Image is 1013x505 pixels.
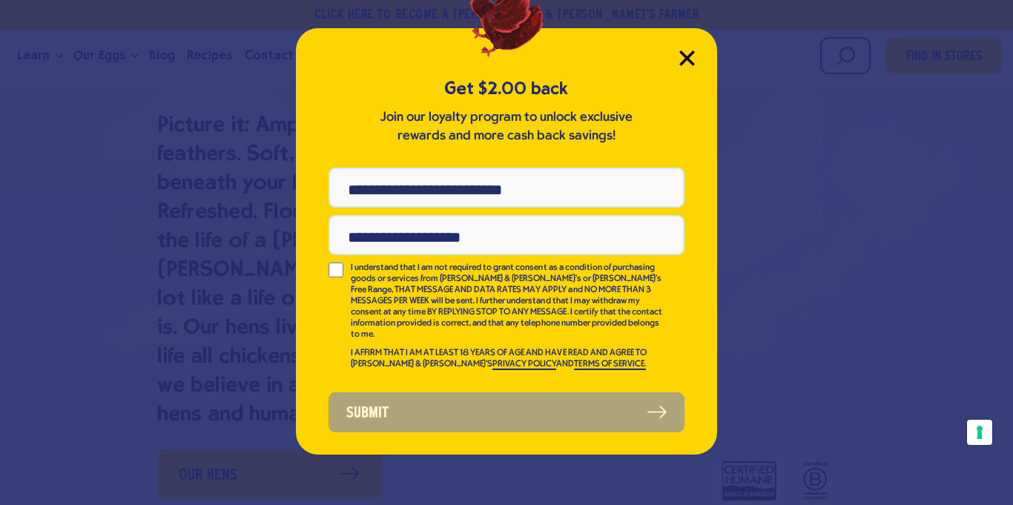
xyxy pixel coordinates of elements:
button: Your consent preferences for tracking technologies [967,420,992,445]
button: Close Modal [679,50,695,66]
p: Join our loyalty program to unlock exclusive rewards and more cash back savings! [377,108,636,145]
p: I understand that I am not required to grant consent as a condition of purchasing goods or servic... [351,263,664,340]
a: TERMS OF SERVICE. [574,360,645,370]
p: I AFFIRM THAT I AM AT LEAST 18 YEARS OF AGE AND HAVE READ AND AGREE TO [PERSON_NAME] & [PERSON_NA... [351,348,664,370]
input: I understand that I am not required to grant consent as a condition of purchasing goods or servic... [329,263,343,277]
h5: Get $2.00 back [329,76,684,101]
a: PRIVACY POLICY [492,360,556,370]
button: Submit [329,392,684,432]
